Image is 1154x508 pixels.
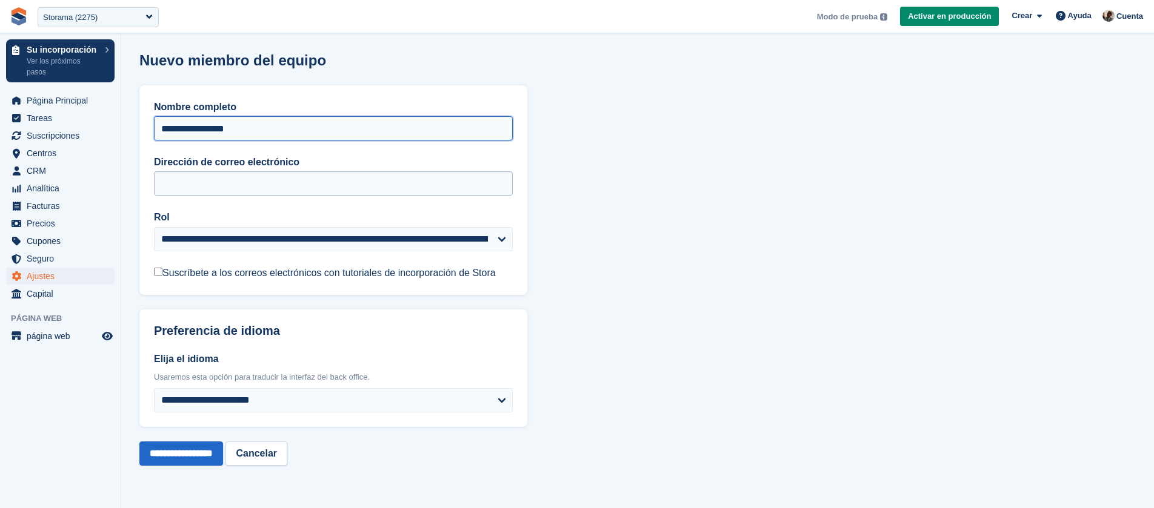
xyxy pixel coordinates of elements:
[154,324,513,338] h2: Preferencia de idioma
[27,92,99,109] span: Página Principal
[6,162,115,179] a: menu
[908,10,991,22] span: Activar en producción
[139,52,326,68] h1: Nuevo miembro del equipo
[6,145,115,162] a: menu
[6,39,115,82] a: Su incorporación Ver los próximos pasos
[6,233,115,249] a: menu
[154,155,513,170] label: Dirección de correo electrónico
[154,371,513,383] div: Usaremos esta opción para traducir la interfaz del back office.
[6,197,115,214] a: menu
[225,441,287,466] a: Cancelar
[27,180,99,197] span: Analítica
[1012,10,1032,22] span: Crear
[880,13,887,21] img: icon-info-grey-7440780725fd019a000dd9b08b2336e03edf1995a4989e88bcd33f0948082b44.svg
[27,233,99,249] span: Cupones
[154,100,513,114] label: Nombre completo
[27,328,99,345] span: página web
[154,268,162,276] input: Suscríbete a los correos electrónicos con tutoriales de incorporación de Stora
[154,210,513,225] label: Rol
[6,215,115,232] a: menu
[27,197,99,214] span: Facturas
[1068,10,1092,22] span: Ayuda
[27,145,99,162] span: Centros
[154,267,496,279] label: Suscríbete a los correos electrónicos con tutoriales de incorporación de Stora
[6,127,115,144] a: menu
[1102,10,1115,22] img: Patrick Blanc
[6,92,115,109] a: menu
[27,215,99,232] span: Precios
[10,7,28,25] img: stora-icon-8386f47178a22dfd0bd8f6a31ec36ba5ce8667c1dd55bd0f319d3a0aa187defe.svg
[1116,10,1143,22] span: Cuenta
[27,250,99,267] span: Seguro
[6,110,115,127] a: menu
[27,285,99,302] span: Capital
[27,56,99,78] p: Ver los próximos pasos
[6,285,115,302] a: menu
[11,312,121,325] span: Página web
[27,45,99,54] p: Su incorporación
[27,127,99,144] span: Suscripciones
[6,268,115,285] a: menu
[6,180,115,197] a: menu
[900,7,999,27] a: Activar en producción
[154,352,513,366] label: Elija el idioma
[27,268,99,285] span: Ajustes
[100,329,115,343] a: Vista previa de la tienda
[817,11,878,23] span: Modo de prueba
[43,12,98,24] div: Storama (2275)
[6,250,115,267] a: menu
[6,328,115,345] a: menú
[27,110,99,127] span: Tareas
[27,162,99,179] span: CRM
